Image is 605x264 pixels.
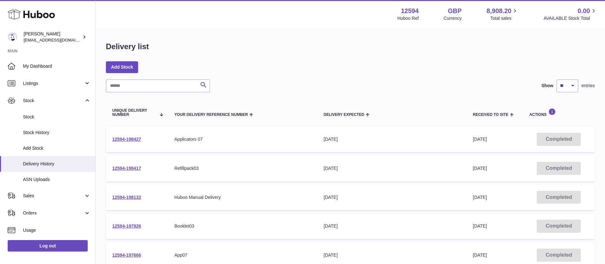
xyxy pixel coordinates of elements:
h1: Delivery list [106,41,149,52]
span: [EMAIL_ADDRESS][DOMAIN_NAME] [24,37,94,42]
div: [DATE] [324,136,460,142]
span: Usage [23,227,91,233]
span: 0.00 [578,7,590,15]
span: Delivery Expected [324,113,364,117]
a: Add Stock [106,61,138,73]
div: [DATE] [324,165,460,171]
span: entries [581,83,595,89]
div: Applicators 07 [174,136,311,142]
span: [DATE] [473,253,487,258]
a: 12594-198417 [112,166,141,171]
div: App07 [174,252,311,258]
span: Delivery History [23,161,91,167]
span: Stock History [23,130,91,136]
label: Show [542,83,553,89]
span: AVAILABLE Stock Total [543,15,597,21]
span: Stock [23,98,84,104]
div: Refillpack03 [174,165,311,171]
span: Total sales [490,15,519,21]
div: Huboo Ref [397,15,419,21]
span: Stock [23,114,91,120]
div: [DATE] [324,194,460,200]
span: Add Stock [23,145,91,151]
span: Listings [23,80,84,87]
div: Huboo Manual Delivery [174,194,311,200]
a: 12594-198427 [112,137,141,142]
div: [DATE] [324,252,460,258]
span: Orders [23,210,84,216]
div: [PERSON_NAME] [24,31,81,43]
strong: GBP [448,7,461,15]
span: 8,908.20 [487,7,512,15]
span: ASN Uploads [23,177,91,183]
span: [DATE] [473,223,487,229]
div: Actions [529,108,588,117]
span: Received to Site [473,113,508,117]
span: [DATE] [473,195,487,200]
a: 0.00 AVAILABLE Stock Total [543,7,597,21]
a: 12594-197666 [112,253,141,258]
span: My Dashboard [23,63,91,69]
span: [DATE] [473,137,487,142]
div: [DATE] [324,223,460,229]
span: Unique Delivery Number [112,109,156,117]
img: internalAdmin-12594@internal.huboo.com [8,32,17,42]
a: 8,908.20 Total sales [487,7,519,21]
a: Log out [8,240,88,252]
strong: 12594 [401,7,419,15]
a: 12594-197926 [112,223,141,229]
div: Booklet03 [174,223,311,229]
span: Your Delivery Reference Number [174,113,248,117]
a: 12594-198132 [112,195,141,200]
div: Currency [444,15,462,21]
span: Sales [23,193,84,199]
span: [DATE] [473,166,487,171]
